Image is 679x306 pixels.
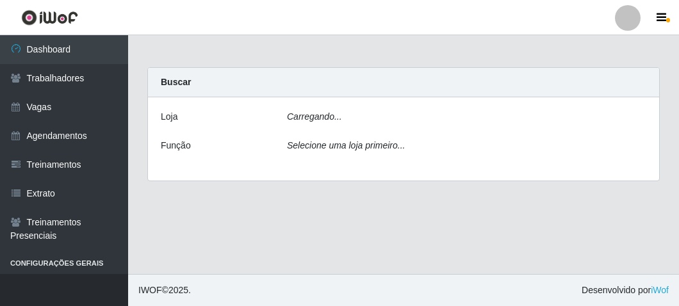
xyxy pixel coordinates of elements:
span: IWOF [138,285,162,295]
i: Carregando... [287,111,342,122]
label: Função [161,139,191,152]
a: iWof [651,285,669,295]
i: Selecione uma loja primeiro... [287,140,405,150]
img: CoreUI Logo [21,10,78,26]
label: Loja [161,110,177,124]
strong: Buscar [161,77,191,87]
span: © 2025 . [138,284,191,297]
span: Desenvolvido por [582,284,669,297]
